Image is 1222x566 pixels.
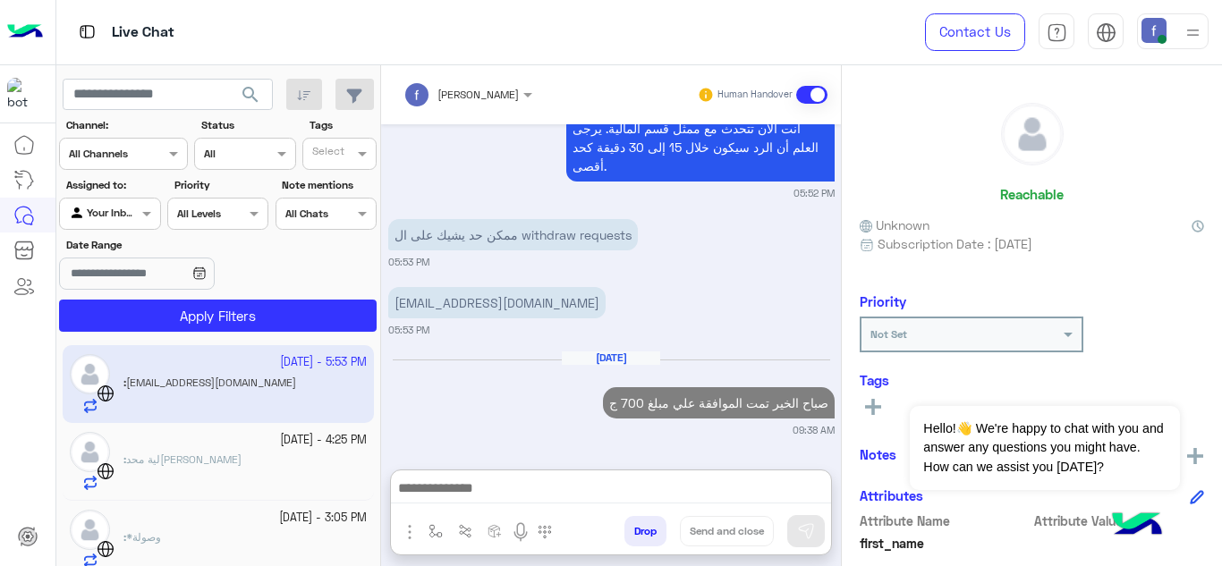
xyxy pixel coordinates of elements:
p: 23/9/2025, 5:53 PM [388,219,638,250]
img: 171468393613305 [7,78,39,110]
p: 23/9/2025, 5:53 PM [388,287,606,318]
h6: Tags [860,372,1204,388]
a: tab [1039,13,1074,51]
small: 05:53 PM [388,255,429,269]
img: tab [76,21,98,43]
h6: [DATE] [562,351,660,364]
span: search [240,84,261,106]
button: Trigger scenario [451,516,480,545]
span: [PERSON_NAME] [437,88,519,101]
img: defaultAdmin.png [1002,104,1063,165]
img: add [1187,448,1203,464]
button: create order [480,516,510,545]
img: profile [1182,21,1204,44]
label: Status [201,117,293,133]
img: userImage [1141,18,1167,43]
label: Channel: [66,117,186,133]
img: WebChat [97,462,115,480]
small: 09:38 AM [793,423,835,437]
label: Priority [174,177,267,193]
img: send attachment [399,521,420,543]
button: Send and close [680,516,774,546]
b: : [123,530,126,544]
img: tab [1047,22,1067,43]
a: Contact Us [925,13,1025,51]
b: Not Set [870,327,907,341]
span: Attribute Value [1034,511,1205,530]
button: Drop [624,516,666,546]
img: defaultAdmin.png [70,510,110,550]
img: Logo [7,13,43,51]
h6: Notes [860,446,896,462]
img: send voice note [510,521,531,543]
label: Assigned to: [66,177,158,193]
button: Apply Filters [59,300,377,332]
p: 24/9/2025, 9:38 AM [603,387,835,418]
img: hulul-logo.png [1106,494,1168,557]
p: Live Chat [112,21,174,45]
label: Note mentions [282,177,374,193]
span: لية محدش بيرد [126,452,242,466]
b: : [123,452,126,466]
h6: Priority [860,293,906,309]
span: first_name [860,534,1031,553]
span: Subscription Date : [DATE] [878,234,1032,253]
img: tab [1096,22,1116,43]
small: 05:53 PM [388,323,429,337]
span: Hello!👋 We're happy to chat with you and answer any questions you might have. How can we assist y... [910,406,1179,490]
img: send message [797,522,815,540]
img: WebChat [97,540,115,558]
h6: Reachable [1000,186,1064,202]
img: select flow [429,524,443,538]
small: Human Handover [717,88,793,102]
div: Select [310,143,344,164]
span: *وصولة [126,530,161,544]
button: select flow [421,516,451,545]
img: defaultAdmin.png [70,432,110,472]
button: search [229,79,273,117]
label: Tags [310,117,375,133]
img: Trigger scenario [458,524,472,538]
p: 23/9/2025, 5:52 PM [566,113,835,182]
small: [DATE] - 4:25 PM [280,432,367,449]
small: 05:52 PM [793,186,835,200]
small: [DATE] - 3:05 PM [279,510,367,527]
span: Unknown [860,215,929,234]
label: Date Range [66,237,267,253]
img: create order [488,524,502,538]
img: make a call [538,525,552,539]
span: Attribute Name [860,511,1031,530]
h6: Attributes [860,487,923,503]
